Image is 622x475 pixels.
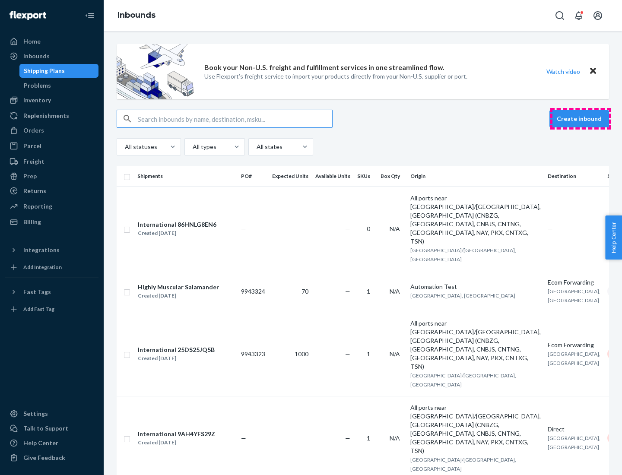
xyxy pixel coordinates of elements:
a: Shipping Plans [19,64,99,78]
span: — [345,350,350,358]
a: Inbounds [5,49,98,63]
button: Fast Tags [5,285,98,299]
div: Integrations [23,246,60,254]
span: — [241,434,246,442]
span: N/A [390,434,400,442]
div: Created [DATE] [138,438,215,447]
a: Replenishments [5,109,98,123]
div: All ports near [GEOGRAPHIC_DATA]/[GEOGRAPHIC_DATA], [GEOGRAPHIC_DATA] (CNBZG, [GEOGRAPHIC_DATA], ... [410,403,541,455]
th: Expected Units [269,166,312,187]
span: 70 [301,288,308,295]
button: Close [587,65,599,78]
span: [GEOGRAPHIC_DATA]/[GEOGRAPHIC_DATA], [GEOGRAPHIC_DATA] [410,456,516,472]
span: [GEOGRAPHIC_DATA]/[GEOGRAPHIC_DATA], [GEOGRAPHIC_DATA] [410,372,516,388]
span: [GEOGRAPHIC_DATA], [GEOGRAPHIC_DATA] [548,435,600,450]
a: Parcel [5,139,98,153]
span: — [345,434,350,442]
div: Returns [23,187,46,195]
div: Home [23,37,41,46]
div: Billing [23,218,41,226]
div: Freight [23,157,44,166]
div: Parcel [23,142,41,150]
a: Inventory [5,93,98,107]
span: [GEOGRAPHIC_DATA]/[GEOGRAPHIC_DATA], [GEOGRAPHIC_DATA] [410,247,516,263]
button: Watch video [541,65,586,78]
span: — [345,225,350,232]
div: Add Integration [23,263,62,271]
input: All states [256,142,257,151]
a: Freight [5,155,98,168]
div: Created [DATE] [138,229,216,237]
button: Integrations [5,243,98,257]
th: Origin [407,166,544,187]
a: Billing [5,215,98,229]
div: International 86HNLG8EN6 [138,220,216,229]
div: Reporting [23,202,52,211]
span: 0 [367,225,370,232]
a: Returns [5,184,98,198]
div: Inbounds [23,52,50,60]
button: Open Search Box [551,7,568,24]
td: 9943323 [238,312,269,396]
ol: breadcrumbs [111,3,162,28]
button: Give Feedback [5,451,98,465]
span: — [241,225,246,232]
div: Shipping Plans [24,66,65,75]
button: Open notifications [570,7,587,24]
button: Create inbound [549,110,609,127]
input: All types [192,142,193,151]
span: N/A [390,288,400,295]
span: 1 [367,350,370,358]
th: Box Qty [377,166,407,187]
button: Help Center [605,215,622,260]
a: Inbounds [117,10,155,20]
input: All statuses [124,142,125,151]
div: Problems [24,81,51,90]
div: Highly Muscular Salamander [138,283,219,291]
div: International 9AH4YFS29Z [138,430,215,438]
a: Settings [5,407,98,421]
input: Search inbounds by name, destination, msku... [138,110,332,127]
a: Add Fast Tag [5,302,98,316]
div: Give Feedback [23,453,65,462]
img: Flexport logo [10,11,46,20]
div: Inventory [23,96,51,104]
a: Reporting [5,199,98,213]
div: Ecom Forwarding [548,341,600,349]
th: PO# [238,166,269,187]
span: — [548,225,553,232]
button: Close Navigation [81,7,98,24]
span: [GEOGRAPHIC_DATA], [GEOGRAPHIC_DATA] [548,351,600,366]
div: International 25DS25JQ5B [138,345,215,354]
div: Orders [23,126,44,135]
a: Help Center [5,436,98,450]
div: Settings [23,409,48,418]
a: Orders [5,123,98,137]
div: Created [DATE] [138,291,219,300]
button: Open account menu [589,7,606,24]
p: Book your Non-U.S. freight and fulfillment services in one streamlined flow. [204,63,444,73]
div: All ports near [GEOGRAPHIC_DATA]/[GEOGRAPHIC_DATA], [GEOGRAPHIC_DATA] (CNBZG, [GEOGRAPHIC_DATA], ... [410,194,541,246]
span: N/A [390,225,400,232]
th: Shipments [134,166,238,187]
th: Available Units [312,166,354,187]
span: 1 [367,288,370,295]
div: Automation Test [410,282,541,291]
div: Direct [548,425,600,434]
div: All ports near [GEOGRAPHIC_DATA]/[GEOGRAPHIC_DATA], [GEOGRAPHIC_DATA] (CNBZG, [GEOGRAPHIC_DATA], ... [410,319,541,371]
span: — [345,288,350,295]
span: 1000 [295,350,308,358]
a: Add Integration [5,260,98,274]
span: N/A [390,350,400,358]
a: Problems [19,79,99,92]
a: Home [5,35,98,48]
a: Prep [5,169,98,183]
a: Talk to Support [5,421,98,435]
div: Created [DATE] [138,354,215,363]
div: Prep [23,172,37,180]
td: 9943324 [238,271,269,312]
span: 1 [367,434,370,442]
div: Replenishments [23,111,69,120]
span: [GEOGRAPHIC_DATA], [GEOGRAPHIC_DATA] [410,292,515,299]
